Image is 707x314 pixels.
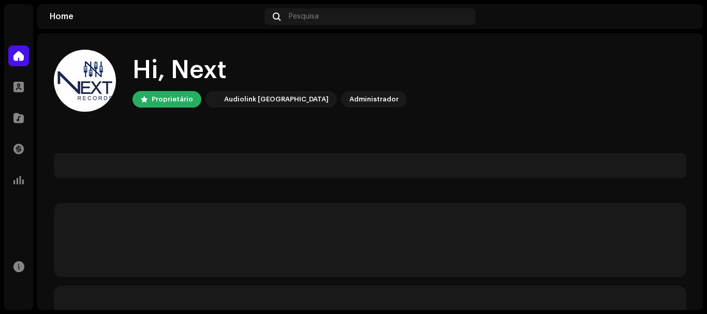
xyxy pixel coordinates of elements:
img: 730b9dfe-18b5-4111-b483-f30b0c182d82 [208,93,220,106]
span: Pesquisa [289,12,319,21]
div: Home [50,12,260,21]
img: 83fcb188-c23a-4f27-9ded-e3f731941e57 [54,50,116,112]
div: Audiolink [GEOGRAPHIC_DATA] [224,93,329,106]
div: Administrador [349,93,399,106]
div: Proprietário [152,93,193,106]
img: 83fcb188-c23a-4f27-9ded-e3f731941e57 [674,8,690,25]
div: Hi, Next [132,54,407,87]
